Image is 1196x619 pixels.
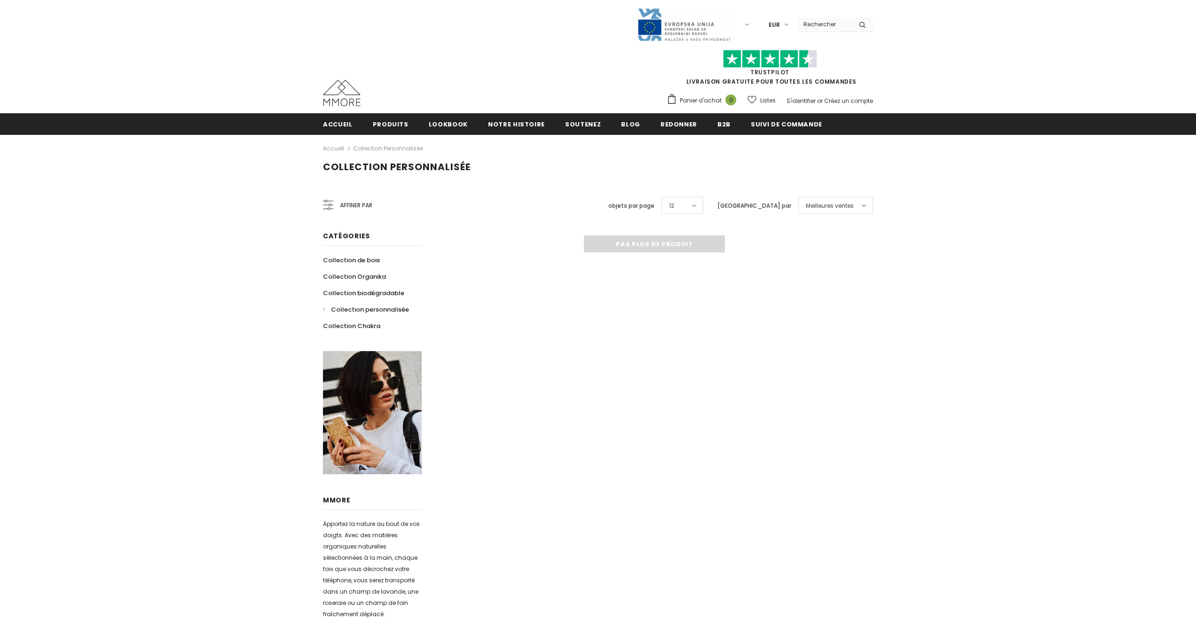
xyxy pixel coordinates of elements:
[373,120,409,129] span: Produits
[751,120,822,129] span: Suivi de commande
[488,113,545,134] a: Notre histoire
[621,120,640,129] span: Blog
[323,231,370,241] span: Catégories
[323,495,351,505] span: MMORE
[323,285,404,301] a: Collection biodégradable
[723,50,817,68] img: Faites confiance aux étoiles pilotes
[565,120,601,129] span: soutenez
[353,144,423,152] a: Collection personnalisée
[661,113,697,134] a: Redonner
[824,97,873,105] a: Créez un compte
[637,8,731,42] img: Javni Razpis
[323,256,380,265] span: Collection de bois
[373,113,409,134] a: Produits
[323,143,344,154] a: Accueil
[340,200,372,211] span: Affiner par
[661,120,697,129] span: Redonner
[717,201,791,211] label: [GEOGRAPHIC_DATA] par
[751,113,822,134] a: Suivi de commande
[669,201,674,211] span: 12
[323,252,380,268] a: Collection de bois
[323,272,386,281] span: Collection Organika
[717,120,731,129] span: B2B
[817,97,823,105] span: or
[680,96,722,105] span: Panier d'achat
[323,318,380,334] a: Collection Chakra
[323,80,361,106] img: Cas MMORE
[717,113,731,134] a: B2B
[608,201,654,211] label: objets par page
[769,20,780,30] span: EUR
[637,20,731,28] a: Javni Razpis
[760,96,776,105] span: Listes
[323,321,380,330] span: Collection Chakra
[323,113,353,134] a: Accueil
[787,97,816,105] a: S'identifier
[323,301,409,318] a: Collection personnalisée
[798,17,852,31] input: Search Site
[621,113,640,134] a: Blog
[429,120,468,129] span: Lookbook
[565,113,601,134] a: soutenez
[323,160,471,173] span: Collection personnalisée
[750,68,789,76] a: TrustPilot
[323,289,404,298] span: Collection biodégradable
[747,92,776,109] a: Listes
[667,94,741,108] a: Panier d'achat 0
[806,201,854,211] span: Meilleures ventes
[667,54,873,86] span: LIVRAISON GRATUITE POUR TOUTES LES COMMANDES
[429,113,468,134] a: Lookbook
[725,94,736,105] span: 0
[488,120,545,129] span: Notre histoire
[331,305,409,314] span: Collection personnalisée
[323,268,386,285] a: Collection Organika
[323,120,353,129] span: Accueil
